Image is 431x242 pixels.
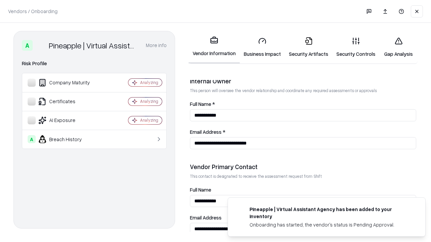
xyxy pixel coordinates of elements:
button: More info [146,39,167,51]
a: Vendor Information [189,31,240,64]
label: Full Name [190,187,416,192]
a: Business Impact [240,32,285,63]
div: Internal Owner [190,77,416,85]
div: AI Exposure [28,116,108,124]
div: Onboarding has started, the vendor's status is Pending Approval. [250,221,409,228]
p: Vendors / Onboarding [8,8,58,15]
a: Security Artifacts [285,32,332,63]
div: Breach History [28,135,108,143]
label: Email Address * [190,129,416,134]
div: A [22,40,33,51]
p: This person will oversee the vendor relationship and coordinate any required assessments or appro... [190,88,416,93]
div: Pineapple | Virtual Assistant Agency [49,40,138,51]
div: Company Maturity [28,79,108,87]
div: Analyzing [140,117,158,123]
div: Risk Profile [22,59,167,68]
p: This contact is designated to receive the assessment request from Shift [190,173,416,179]
div: Pineapple | Virtual Assistant Agency has been added to your inventory [250,206,409,220]
div: Vendor Primary Contact [190,163,416,171]
a: Security Controls [332,32,379,63]
img: Pineapple | Virtual Assistant Agency [35,40,46,51]
img: trypineapple.com [236,206,244,214]
a: Gap Analysis [379,32,418,63]
div: Analyzing [140,80,158,85]
div: A [28,135,36,143]
div: Certificates [28,97,108,106]
label: Email Address [190,215,416,220]
label: Full Name * [190,102,416,107]
div: Analyzing [140,98,158,104]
